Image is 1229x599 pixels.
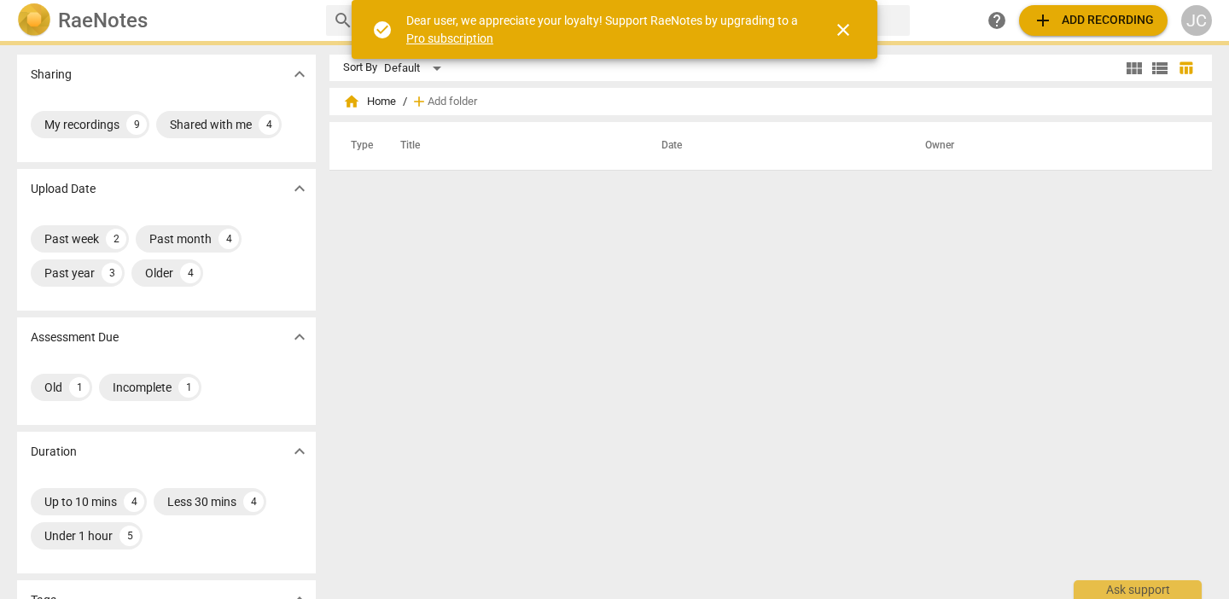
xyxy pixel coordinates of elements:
th: Type [337,122,380,170]
div: 9 [126,114,147,135]
span: Add folder [428,96,477,108]
th: Title [380,122,641,170]
span: help [987,10,1007,31]
div: Past year [44,265,95,282]
button: Upload [1019,5,1168,36]
button: Show more [287,324,312,350]
p: Upload Date [31,180,96,198]
button: Show more [287,61,312,87]
span: expand_more [289,178,310,199]
button: List view [1147,55,1173,81]
div: 4 [180,263,201,283]
p: Assessment Due [31,329,119,346]
div: Past month [149,230,212,247]
div: Less 30 mins [167,493,236,510]
span: expand_more [289,327,310,347]
img: Logo [17,3,51,38]
div: Default [384,55,447,82]
div: Shared with me [170,116,252,133]
div: Old [44,379,62,396]
span: check_circle [372,20,393,40]
span: home [343,93,360,110]
div: 4 [124,491,144,512]
th: Owner [905,122,1194,170]
span: view_module [1124,58,1145,79]
div: 1 [69,377,90,398]
div: Under 1 hour [44,527,113,544]
span: add [1033,10,1053,31]
th: Date [641,122,905,170]
p: Sharing [31,66,72,84]
span: / [403,96,407,108]
div: 5 [119,526,140,546]
span: add [411,93,428,110]
button: Tile view [1121,55,1147,81]
span: Home [343,93,396,110]
div: 2 [106,229,126,249]
div: 3 [102,263,122,283]
div: Up to 10 mins [44,493,117,510]
span: expand_more [289,64,310,84]
h2: RaeNotes [58,9,148,32]
p: Duration [31,443,77,461]
button: Show more [287,176,312,201]
div: 4 [259,114,279,135]
span: close [833,20,853,40]
div: Older [145,265,173,282]
a: Help [981,5,1012,36]
span: expand_more [289,441,310,462]
div: 4 [218,229,239,249]
div: Sort By [343,61,377,74]
button: JC [1181,5,1212,36]
button: Table view [1173,55,1198,81]
div: Incomplete [113,379,172,396]
button: Close [823,9,864,50]
span: table_chart [1178,60,1194,76]
a: Pro subscription [406,32,493,45]
div: My recordings [44,116,119,133]
div: 1 [178,377,199,398]
div: Ask support [1074,580,1202,599]
span: search [333,10,353,31]
span: view_list [1150,58,1170,79]
div: Past week [44,230,99,247]
button: Show more [287,439,312,464]
div: Dear user, we appreciate your loyalty! Support RaeNotes by upgrading to a [406,12,802,47]
div: 4 [243,491,264,512]
a: LogoRaeNotes [17,3,312,38]
span: Add recording [1033,10,1154,31]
